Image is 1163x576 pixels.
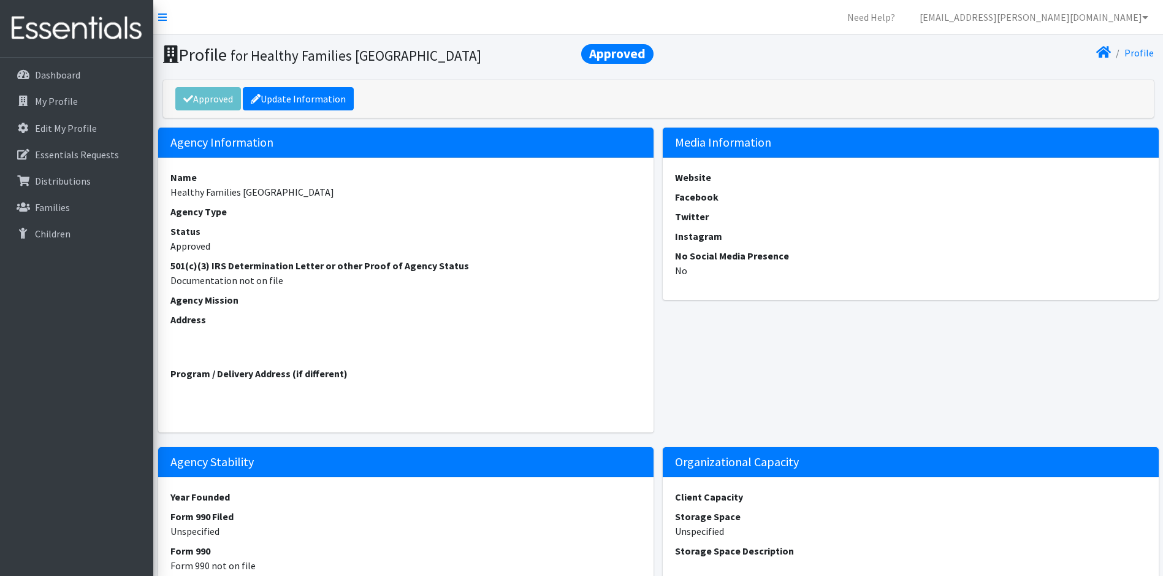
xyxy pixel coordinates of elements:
a: Families [5,195,148,220]
small: for Healthy Families [GEOGRAPHIC_DATA] [231,47,481,64]
dd: Unspecified [675,524,1146,539]
dt: Website [675,170,1146,185]
span: Approved [581,44,654,64]
dt: No Social Media Presence [675,248,1146,263]
h1: Profile [163,44,654,66]
h5: Media Information [663,128,1159,158]
strong: Address [170,313,206,326]
dt: Facebook [675,190,1146,204]
dt: Agency Type [170,204,642,219]
a: Children [5,221,148,246]
p: My Profile [35,95,78,107]
a: [EMAIL_ADDRESS][PERSON_NAME][DOMAIN_NAME] [910,5,1158,29]
dd: Healthy Families [GEOGRAPHIC_DATA] [170,185,642,199]
dd: No [675,263,1146,278]
p: Edit My Profile [35,122,97,134]
dd: Documentation not on file [170,273,642,288]
h5: Agency Stability [158,447,654,477]
dt: Status [170,224,642,239]
strong: Program / Delivery Address (if different) [170,367,348,380]
dt: Storage Space [675,509,1146,524]
a: Edit My Profile [5,116,148,140]
dd: Unspecified [170,524,642,539]
a: Need Help? [837,5,905,29]
a: Essentials Requests [5,142,148,167]
dt: Form 990 Filed [170,509,642,524]
a: Dashboard [5,63,148,87]
dt: Form 990 [170,543,642,558]
dt: 501(c)(3) IRS Determination Letter or other Proof of Agency Status [170,258,642,273]
dt: Instagram [675,229,1146,244]
a: My Profile [5,89,148,113]
a: Update Information [243,87,354,110]
a: Profile [1124,47,1154,59]
p: Dashboard [35,69,80,81]
a: Distributions [5,169,148,193]
p: Families [35,201,70,213]
dt: Storage Space Description [675,543,1146,558]
dd: Approved [170,239,642,253]
img: HumanEssentials [5,8,148,49]
dt: Agency Mission [170,293,642,307]
dt: Year Founded [170,490,642,504]
h5: Organizational Capacity [663,447,1159,477]
dd: Form 990 not on file [170,558,642,573]
p: Children [35,228,71,240]
dt: Twitter [675,209,1146,224]
p: Essentials Requests [35,148,119,161]
dt: Name [170,170,642,185]
dt: Client Capacity [675,490,1146,504]
p: Distributions [35,175,91,187]
h5: Agency Information [158,128,654,158]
